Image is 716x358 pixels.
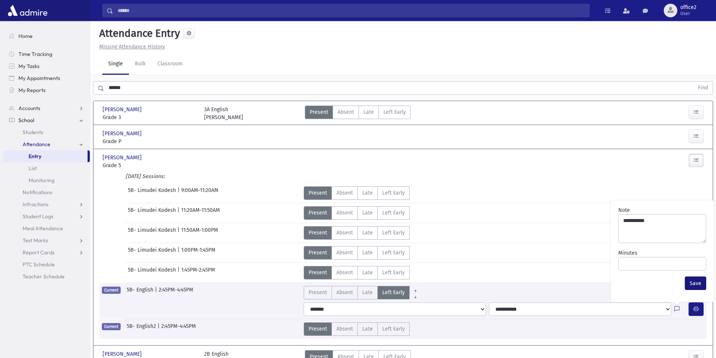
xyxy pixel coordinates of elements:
a: Report Cards [3,246,90,258]
span: Late [362,325,373,333]
span: Notifications [23,189,52,196]
a: All Later [410,292,421,298]
span: 1:00PM-1:45PM [181,246,215,260]
span: 9:00AM-11:20AM [181,186,218,200]
span: Present [310,108,328,116]
span: Infractions [23,201,48,208]
a: Home [3,30,90,42]
span: Absent [336,229,353,237]
span: 5B- English2 [127,322,157,336]
span: Student Logs [23,213,53,220]
input: Search [113,4,589,17]
img: AdmirePro [6,3,49,18]
i: [DATE] Sessions: [126,173,165,180]
a: Accounts [3,102,90,114]
span: [PERSON_NAME] [103,350,143,358]
span: Absent [336,249,353,257]
span: | [155,286,159,299]
span: Present [309,229,327,237]
a: PTC Schedule [3,258,90,270]
label: Minutes [618,249,637,257]
div: AttTypes [304,226,410,240]
span: Late [362,189,373,197]
span: User [680,11,696,17]
a: Student Logs [3,210,90,222]
span: Present [309,269,327,276]
span: Left Early [382,229,405,237]
span: Present [309,289,327,296]
span: Current [102,323,121,330]
span: [PERSON_NAME] [103,106,143,113]
span: 5B- Limudei Kodesh [128,266,177,279]
span: 1:45PM-2:45PM [181,266,215,279]
a: Meal Attendance [3,222,90,234]
span: Attendance [23,141,50,148]
span: Current [102,287,121,294]
span: | [177,226,181,240]
span: My Tasks [18,63,39,69]
span: List [29,165,37,172]
span: Grade P [103,137,197,145]
span: School [18,117,34,124]
span: Left Early [382,249,405,257]
span: Home [18,33,33,39]
span: Grade 3 [103,113,197,121]
span: Students [23,129,43,136]
span: [PERSON_NAME] [103,130,143,137]
div: AttTypes [304,266,410,279]
span: | [177,186,181,200]
label: Note [618,206,630,214]
span: Left Early [382,289,405,296]
span: Absent [336,325,353,333]
span: Grade 5 [103,162,197,169]
span: Late [362,209,373,217]
a: Notifications [3,186,90,198]
span: Monitoring [29,177,54,184]
a: Test Marks [3,234,90,246]
span: Late [363,108,374,116]
span: Test Marks [23,237,48,244]
span: Entry [29,153,41,160]
a: All Prior [410,286,421,292]
span: 2:45PM-4:45PM [161,322,196,336]
button: Find [693,82,713,94]
u: Missing Attendance History [99,44,165,50]
span: Present [309,325,327,333]
h5: Attendance Entry [96,27,180,40]
a: List [3,162,90,174]
a: Monitoring [3,174,90,186]
div: AttTypes [304,286,421,299]
span: Absent [336,209,353,217]
a: My Tasks [3,60,90,72]
span: 5B- Limudei Kodesh [128,246,177,260]
div: AttTypes [304,206,410,220]
span: Teacher Schedule [23,273,65,280]
a: My Reports [3,84,90,96]
span: Late [362,249,373,257]
span: 2:45PM-4:45PM [159,286,193,299]
div: AttTypes [304,322,410,336]
a: Classroom [151,54,189,75]
span: 5B- Limudei Kodesh [128,206,177,220]
span: Late [362,269,373,276]
span: 5B- English [127,286,155,299]
div: AttTypes [304,246,410,260]
span: My Appointments [18,75,60,82]
span: Absent [336,269,353,276]
span: Time Tracking [18,51,52,57]
a: Infractions [3,198,90,210]
a: Missing Attendance History [96,44,165,50]
span: | [177,206,181,220]
span: office2 [680,5,696,11]
span: Left Early [382,189,405,197]
span: Left Early [382,325,405,333]
span: 5B- Limudei Kodesh [128,186,177,200]
span: Present [309,189,327,197]
span: Present [309,249,327,257]
a: Single [102,54,129,75]
a: Entry [3,150,88,162]
a: My Appointments [3,72,90,84]
a: Attendance [3,138,90,150]
span: | [177,246,181,260]
span: [PERSON_NAME] [103,154,143,162]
